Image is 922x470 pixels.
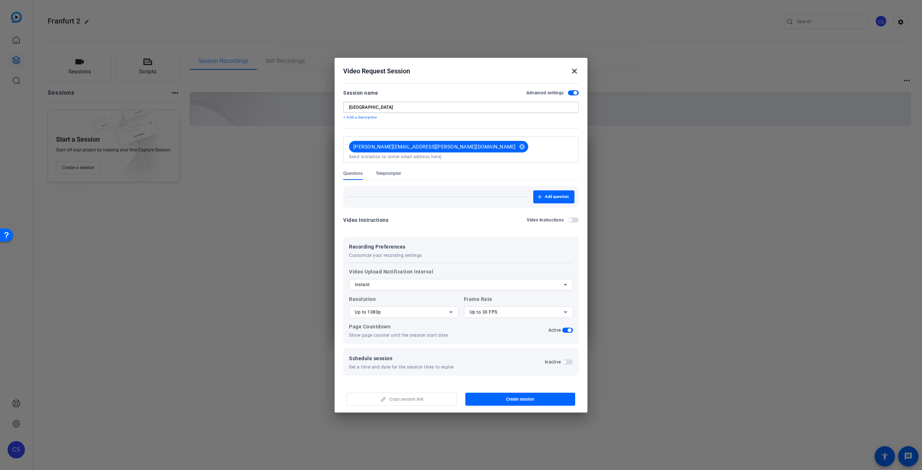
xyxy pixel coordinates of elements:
[349,354,454,363] span: Schedule session
[570,67,579,76] mat-icon: close
[343,171,363,176] span: Questions
[349,295,458,318] label: Resolution
[527,217,564,223] h2: Video Instructions
[349,253,422,258] span: Customize your recording settings
[353,143,516,150] span: [PERSON_NAME][EMAIL_ADDRESS][PERSON_NAME][DOMAIN_NAME]
[343,115,579,120] p: + Add a description
[349,267,573,290] label: Video Upload Notification Interval
[355,310,381,315] span: Up to 1080p
[516,143,528,150] mat-icon: cancel
[343,216,388,224] div: Video Instructions
[349,364,454,370] span: Set a time and date for the session links to expire
[349,104,573,110] input: Enter Session Name
[376,171,401,176] span: Teleprompter
[464,295,573,318] label: Frame Rate
[349,154,573,160] input: Send invitation to (enter email address here)
[349,242,422,251] span: Recording Preferences
[545,194,569,200] span: Add question
[470,310,497,315] span: Up to 30 FPS
[465,393,576,406] button: Create session
[349,322,458,331] p: Page Countdown
[343,67,579,76] div: Video Request Session
[545,359,561,365] h2: Inactive
[355,282,370,287] span: Instant
[349,332,458,338] p: Show page counter until the session start date
[526,90,564,96] h2: Advanced settings
[548,327,561,333] h2: Active
[343,89,378,97] div: Session name
[506,396,534,402] span: Create session
[533,190,574,203] button: Add question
